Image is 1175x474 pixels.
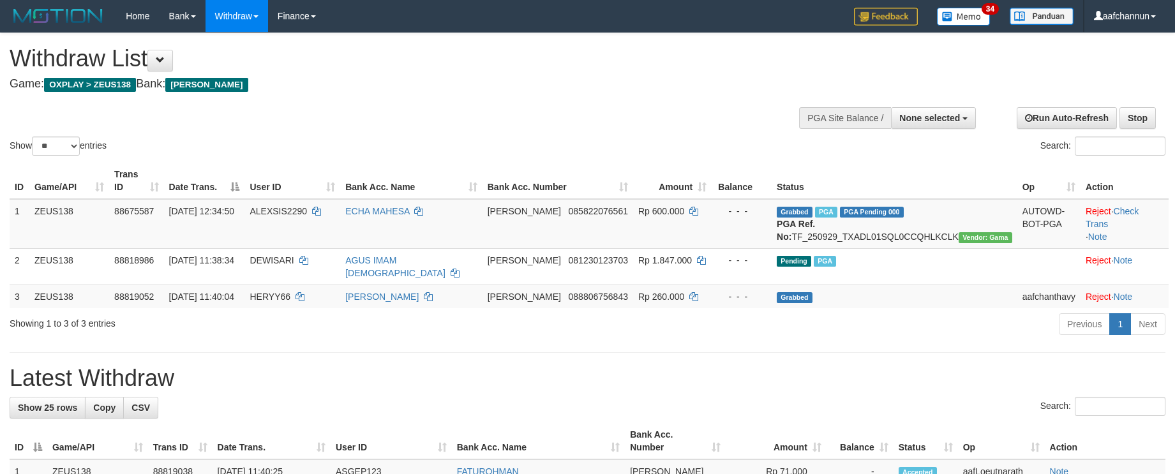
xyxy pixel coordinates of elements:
th: Op: activate to sort column ascending [1017,163,1081,199]
span: Copy 085822076561 to clipboard [569,206,628,216]
a: Reject [1086,206,1111,216]
img: MOTION_logo.png [10,6,107,26]
a: Note [1088,232,1107,242]
img: Button%20Memo.svg [937,8,991,26]
a: 1 [1109,313,1131,335]
span: [DATE] 11:38:34 [169,255,234,265]
label: Search: [1040,137,1165,156]
span: Rp 600.000 [638,206,684,216]
span: Rp 1.847.000 [638,255,692,265]
a: Show 25 rows [10,397,86,418]
input: Search: [1075,137,1165,156]
th: Amount: activate to sort column ascending [633,163,712,199]
span: ALEXSIS2290 [250,206,307,216]
th: Trans ID: activate to sort column ascending [148,423,213,459]
img: Feedback.jpg [854,8,918,26]
span: [PERSON_NAME] [165,78,248,92]
b: PGA Ref. No: [777,219,815,242]
h4: Game: Bank: [10,78,770,91]
span: Show 25 rows [18,403,77,413]
th: Trans ID: activate to sort column ascending [109,163,163,199]
a: CSV [123,397,158,418]
span: PGA Pending [840,207,904,218]
div: - - - [717,254,767,267]
td: · [1081,285,1169,308]
img: panduan.png [1010,8,1074,25]
th: User ID: activate to sort column ascending [244,163,340,199]
label: Search: [1040,397,1165,416]
th: ID [10,163,29,199]
th: Bank Acc. Name: activate to sort column ascending [340,163,483,199]
div: PGA Site Balance / [799,107,891,129]
span: [DATE] 11:40:04 [169,292,234,302]
th: Date Trans.: activate to sort column ascending [213,423,331,459]
span: OXPLAY > ZEUS138 [44,78,136,92]
span: Vendor URL: https://trx31.1velocity.biz [959,232,1012,243]
a: Note [1114,292,1133,302]
th: Amount: activate to sort column ascending [726,423,827,459]
span: Marked by aafpengsreynich [815,207,837,218]
a: Copy [85,397,124,418]
span: CSV [131,403,150,413]
th: Bank Acc. Name: activate to sort column ascending [452,423,625,459]
span: 88675587 [114,206,154,216]
span: Grabbed [777,292,812,303]
span: [DATE] 12:34:50 [169,206,234,216]
input: Search: [1075,397,1165,416]
span: [PERSON_NAME] [488,255,561,265]
a: [PERSON_NAME] [345,292,419,302]
td: AUTOWD-BOT-PGA [1017,199,1081,249]
span: DEWISARI [250,255,294,265]
div: - - - [717,290,767,303]
th: Date Trans.: activate to sort column descending [164,163,245,199]
th: Bank Acc. Number: activate to sort column ascending [625,423,726,459]
th: Game/API: activate to sort column ascending [29,163,109,199]
th: ID: activate to sort column descending [10,423,47,459]
th: Balance: activate to sort column ascending [827,423,894,459]
h1: Withdraw List [10,46,770,71]
th: Status: activate to sort column ascending [894,423,958,459]
span: Pending [777,256,811,267]
label: Show entries [10,137,107,156]
span: None selected [899,113,960,123]
td: aafchanthavy [1017,285,1081,308]
td: · [1081,248,1169,285]
th: Action [1045,423,1165,459]
a: Note [1114,255,1133,265]
th: Op: activate to sort column ascending [958,423,1045,459]
td: TF_250929_TXADL01SQL0CCQHLKCLK [772,199,1017,249]
th: Bank Acc. Number: activate to sort column ascending [483,163,633,199]
a: Previous [1059,313,1110,335]
span: 34 [982,3,999,15]
span: [PERSON_NAME] [488,292,561,302]
a: Next [1130,313,1165,335]
th: Balance [712,163,772,199]
span: Copy 081230123703 to clipboard [569,255,628,265]
td: ZEUS138 [29,199,109,249]
select: Showentries [32,137,80,156]
a: Run Auto-Refresh [1017,107,1117,129]
th: User ID: activate to sort column ascending [331,423,452,459]
a: ECHA MAHESA [345,206,409,216]
th: Action [1081,163,1169,199]
span: Rp 260.000 [638,292,684,302]
td: 1 [10,199,29,249]
span: HERYY66 [250,292,290,302]
td: · · [1081,199,1169,249]
span: 88819052 [114,292,154,302]
div: - - - [717,205,767,218]
span: 88818986 [114,255,154,265]
td: ZEUS138 [29,248,109,285]
span: Marked by aafpengsreynich [814,256,836,267]
th: Game/API: activate to sort column ascending [47,423,148,459]
th: Status [772,163,1017,199]
a: AGUS IMAM [DEMOGRAPHIC_DATA] [345,255,445,278]
td: 3 [10,285,29,308]
span: Copy 088806756843 to clipboard [569,292,628,302]
span: Grabbed [777,207,812,218]
td: 2 [10,248,29,285]
a: Reject [1086,255,1111,265]
h1: Latest Withdraw [10,366,1165,391]
div: Showing 1 to 3 of 3 entries [10,312,480,330]
a: Check Trans [1086,206,1139,229]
